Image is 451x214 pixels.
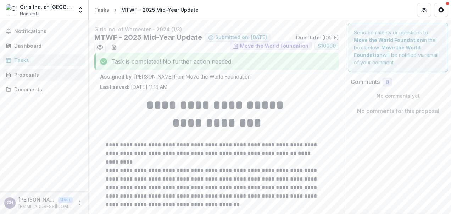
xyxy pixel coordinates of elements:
a: Documents [3,84,85,95]
strong: Assigned by [100,74,132,80]
p: No comments for this proposal [357,107,439,115]
a: Tasks [3,54,85,66]
div: Girls Inc. of [GEOGRAPHIC_DATA] [20,3,73,11]
span: Nonprofit [20,11,40,17]
p: [EMAIL_ADDRESS][DOMAIN_NAME] [18,203,73,210]
img: Girls Inc. of Worcester [6,4,17,16]
p: [DATE] 11:18 AM [100,83,167,91]
div: Tasks [94,6,109,14]
strong: Move the World Foundation [354,37,423,43]
span: Submitted on: [DATE] [215,34,267,41]
button: More [76,199,84,207]
p: : [DATE] [296,34,339,41]
span: Move the World Foundation [240,43,308,49]
p: Girls Inc. of Worcester - 2024 (1/3) [94,26,339,33]
strong: Due Date [296,34,320,41]
div: Connie Hundt [7,200,13,205]
span: Notifications [14,28,83,34]
button: Open entity switcher [76,3,85,17]
span: $ 10000 [318,43,336,49]
nav: breadcrumb [91,5,201,15]
div: Tasks [14,57,80,64]
button: Preview 8bc87c7e-a193-4009-9995-4911deabda15.pdf [94,42,106,53]
div: Send comments or questions to in the box below. will be notified via email of your comment. [348,23,448,72]
p: No comments yet [351,92,445,100]
strong: Move the World Foundation [354,44,421,58]
button: download-word-button [108,42,120,53]
p: [PERSON_NAME] [18,196,55,203]
a: Dashboard [3,40,85,52]
div: MTWF - 2025 Mid-Year Update [121,6,199,14]
div: Dashboard [14,42,80,49]
span: 0 [386,79,389,85]
h2: Comments [351,79,380,85]
button: Partners [417,3,431,17]
button: Get Help [434,3,448,17]
div: Task is completed! No further action needed. [94,53,339,70]
strong: Last saved: [100,84,129,90]
p: User [58,197,73,203]
div: Documents [14,86,80,93]
p: : [PERSON_NAME] from Move the World Foundation [100,73,333,80]
button: Notifications [3,26,85,37]
a: Proposals [3,69,85,81]
a: Tasks [91,5,112,15]
div: Proposals [14,71,80,79]
h2: MTWF - 2025 Mid-Year Update [94,33,202,42]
